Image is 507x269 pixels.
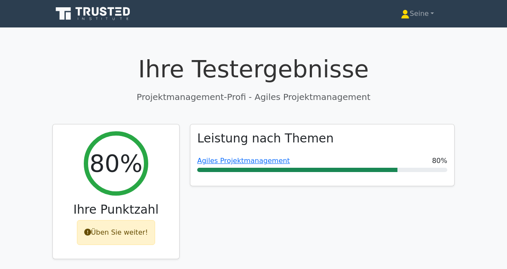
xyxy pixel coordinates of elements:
[197,131,334,145] h3: Leistung nach Themen
[52,55,455,84] h1: Ihre Testergebnisse
[409,9,428,18] font: Seine
[60,203,172,217] h3: Ihre Punktzahl
[52,91,455,103] p: Projektmanagement-Profi - Agiles Projektmanagement
[432,156,447,166] span: 80%
[89,149,142,178] h2: 80%
[197,157,290,165] a: Agiles Projektmanagement
[380,5,455,22] a: Seine
[91,228,148,236] font: Üben Sie weiter!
